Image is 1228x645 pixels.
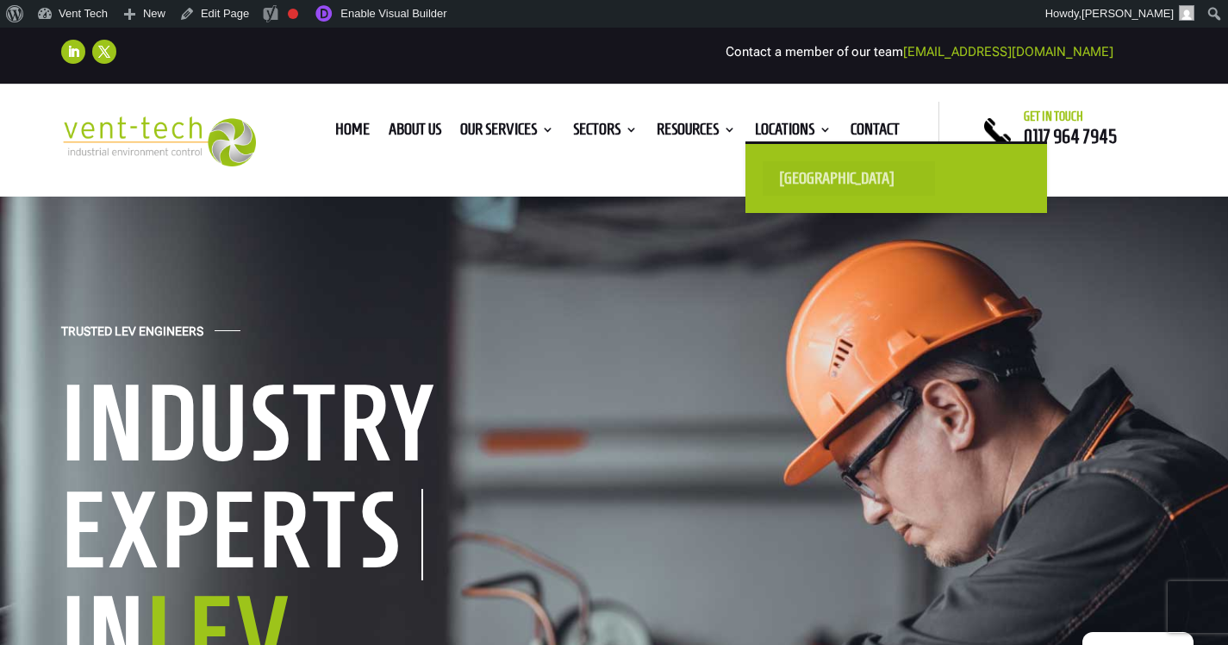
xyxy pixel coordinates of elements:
a: Contact [851,123,900,142]
a: [GEOGRAPHIC_DATA] [763,161,935,196]
a: Follow on X [92,40,116,64]
span: Get in touch [1024,110,1083,123]
a: About us [389,123,441,142]
a: [EMAIL_ADDRESS][DOMAIN_NAME] [903,44,1113,59]
img: 2023-09-27T08_35_16.549ZVENT-TECH---Clear-background [61,116,256,166]
a: Sectors [573,123,638,142]
span: [PERSON_NAME] [1082,7,1174,20]
h4: Trusted LEV Engineers [61,324,203,348]
span: Contact a member of our team [726,44,1113,59]
h1: Experts [61,489,423,580]
a: 0117 964 7945 [1024,126,1117,147]
a: Our Services [460,123,554,142]
a: Resources [657,123,736,142]
a: Home [335,123,370,142]
h1: Industry [61,369,595,486]
div: Focus keyphrase not set [288,9,298,19]
a: Follow on LinkedIn [61,40,85,64]
a: Locations [755,123,832,142]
